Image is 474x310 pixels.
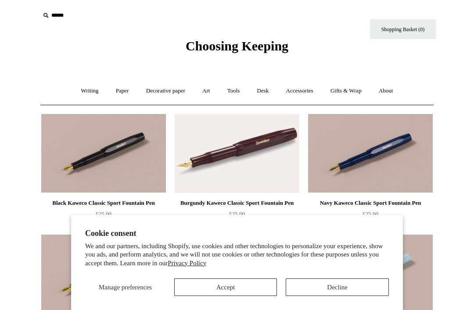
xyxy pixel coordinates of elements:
[174,278,277,296] button: Accept
[249,79,277,103] a: Desk
[99,284,152,291] span: Manage preferences
[323,79,370,103] a: Gifts & Wrap
[41,114,166,193] img: Black Kaweco Classic Sport Fountain Pen
[310,198,431,208] div: Navy Kaweco Classic Sport Fountain Pen
[278,79,321,103] a: Accessories
[177,198,297,208] div: Burgundy Kaweco Classic Sport Fountain Pen
[138,79,193,103] a: Decorative paper
[85,278,165,296] button: Manage preferences
[308,198,433,234] a: Navy Kaweco Classic Sport Fountain Pen £25.00
[363,210,378,217] span: £25.00
[286,278,389,296] button: Decline
[108,79,137,103] a: Paper
[308,114,433,193] a: Navy Kaweco Classic Sport Fountain Pen Navy Kaweco Classic Sport Fountain Pen
[85,229,389,238] h2: Cookie consent
[370,19,436,39] a: Shopping Basket (0)
[85,242,389,268] p: We and our partners, including Shopify, use cookies and other technologies to personalize your ex...
[175,114,299,193] img: Burgundy Kaweco Classic Sport Fountain Pen
[186,39,288,53] span: Choosing Keeping
[308,114,433,193] img: Navy Kaweco Classic Sport Fountain Pen
[229,210,245,217] span: £25.00
[175,198,299,234] a: Burgundy Kaweco Classic Sport Fountain Pen £25.00
[41,198,166,234] a: Black Kaweco Classic Sport Fountain Pen £25.00
[186,46,288,52] a: Choosing Keeping
[371,79,401,103] a: About
[194,79,218,103] a: Art
[43,198,164,208] div: Black Kaweco Classic Sport Fountain Pen
[96,210,111,217] span: £25.00
[168,260,206,267] a: Privacy Policy
[219,79,248,103] a: Tools
[41,114,166,193] a: Black Kaweco Classic Sport Fountain Pen Black Kaweco Classic Sport Fountain Pen
[73,79,107,103] a: Writing
[175,114,299,193] a: Burgundy Kaweco Classic Sport Fountain Pen Burgundy Kaweco Classic Sport Fountain Pen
